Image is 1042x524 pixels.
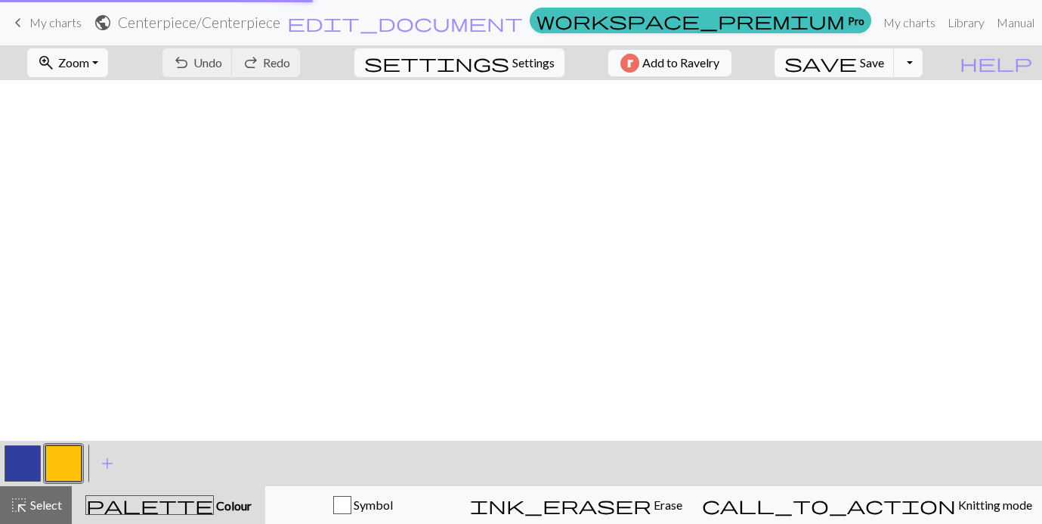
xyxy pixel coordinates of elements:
[960,52,1032,73] span: help
[702,495,956,516] span: call_to_action
[27,48,108,77] button: Zoom
[351,498,393,512] span: Symbol
[72,486,265,524] button: Colour
[9,12,27,33] span: keyboard_arrow_left
[364,54,509,72] i: Settings
[877,8,942,38] a: My charts
[620,54,639,73] img: Ravelry
[98,453,116,474] span: add
[530,8,871,33] a: Pro
[94,12,112,33] span: public
[470,495,651,516] span: ink_eraser
[642,54,719,73] span: Add to Ravelry
[10,495,28,516] span: highlight_alt
[86,495,213,516] span: palette
[265,486,460,524] button: Symbol
[214,498,252,513] span: Colour
[118,14,280,31] h2: Centerpiece / Centerpiece
[775,48,895,77] button: Save
[536,10,845,31] span: workspace_premium
[364,52,509,73] span: settings
[692,486,1042,524] button: Knitting mode
[9,10,82,36] a: My charts
[784,52,857,73] span: save
[512,54,555,72] span: Settings
[608,50,731,76] button: Add to Ravelry
[942,8,991,38] a: Library
[58,55,89,70] span: Zoom
[651,498,682,512] span: Erase
[287,12,523,33] span: edit_document
[460,486,692,524] button: Erase
[354,48,564,77] button: SettingsSettings
[860,55,884,70] span: Save
[28,498,62,512] span: Select
[29,15,82,29] span: My charts
[991,8,1040,38] a: Manual
[956,498,1032,512] span: Knitting mode
[37,52,55,73] span: zoom_in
